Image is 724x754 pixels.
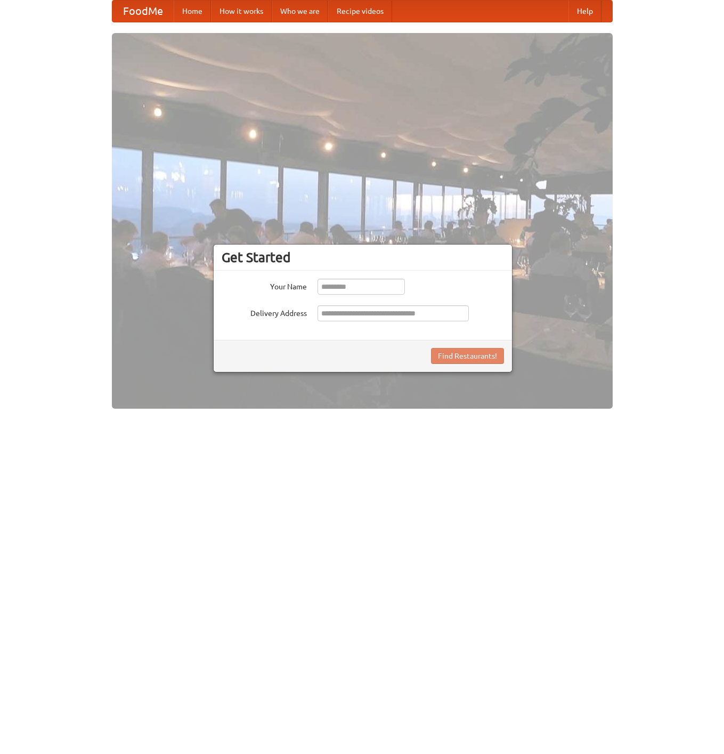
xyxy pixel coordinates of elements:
[222,279,307,292] label: Your Name
[328,1,392,22] a: Recipe videos
[272,1,328,22] a: Who we are
[222,249,504,265] h3: Get Started
[112,1,174,22] a: FoodMe
[431,348,504,364] button: Find Restaurants!
[211,1,272,22] a: How it works
[222,305,307,319] label: Delivery Address
[174,1,211,22] a: Home
[568,1,601,22] a: Help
